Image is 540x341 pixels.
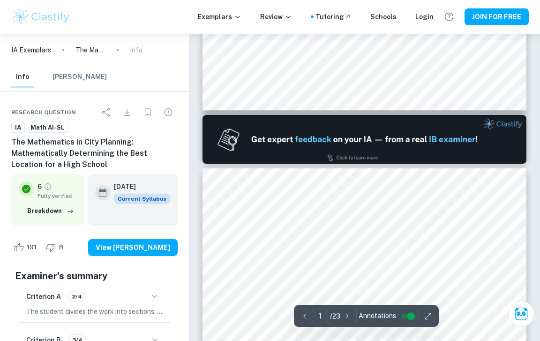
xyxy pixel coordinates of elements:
[22,243,42,252] span: 191
[138,103,157,122] div: Bookmark
[370,12,397,22] a: Schools
[198,12,241,22] p: Exemplars
[130,45,142,55] p: Info
[11,137,178,170] h6: The Mathematics in City Planning: Mathematically Determining the Best Location for a High School
[88,239,178,256] button: View [PERSON_NAME]
[26,291,61,302] h6: Criterion A
[114,181,163,192] h6: [DATE]
[330,311,340,321] p: / 23
[52,67,107,87] button: [PERSON_NAME]
[441,9,457,25] button: Help and Feedback
[27,123,68,132] span: Math AI-SL
[69,292,85,301] span: 2/4
[11,240,42,255] div: Like
[44,182,52,191] a: Grade fully verified
[359,311,396,321] span: Annotations
[11,122,25,133] a: IA
[97,103,116,122] div: Share
[415,12,434,22] a: Login
[465,8,529,25] button: JOIN FOR FREE
[260,12,292,22] p: Review
[15,269,174,283] h5: Examiner's summary
[11,108,76,116] span: Research question
[26,306,163,317] p: The student divides the work into sections: introduction, body, and conclusion. However, the body...
[75,45,105,55] p: The Mathematics in City Planning: Mathematically Determining the Best Location for a High School
[54,243,68,252] span: 8
[11,67,34,87] button: Info
[114,194,170,204] div: This exemplar is based on the current syllabus. Feel free to refer to it for inspiration/ideas wh...
[315,12,352,22] a: Tutoring
[37,192,76,200] span: Fully verified
[27,122,68,133] a: Math AI-SL
[118,103,136,122] div: Download
[159,103,178,122] div: Report issue
[25,204,76,218] button: Breakdown
[114,194,170,204] span: Current Syllabus
[12,123,24,132] span: IA
[11,7,71,26] img: Clastify logo
[37,181,42,192] p: 6
[11,45,51,55] a: IA Exemplars
[202,115,526,164] img: Ad
[508,301,534,327] button: Ask Clai
[44,240,68,255] div: Dislike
